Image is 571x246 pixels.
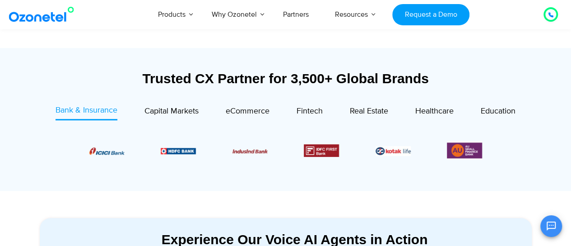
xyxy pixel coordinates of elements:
div: 5 / 6 [376,145,411,156]
span: Capital Markets [144,106,199,116]
img: Picture12.png [304,144,339,157]
a: eCommerce [226,104,269,120]
a: Healthcare [415,104,454,120]
div: 2 / 6 [161,145,196,156]
a: Education [481,104,515,120]
div: Image Carousel [89,141,482,160]
div: 3 / 6 [232,145,268,156]
a: Capital Markets [144,104,199,120]
span: Healthcare [415,106,454,116]
span: Fintech [297,106,323,116]
img: Picture26.jpg [376,146,411,156]
img: Picture10.png [232,149,268,153]
span: Bank & Insurance [56,105,117,115]
div: 4 / 6 [304,144,339,157]
span: Real Estate [350,106,388,116]
a: Bank & Insurance [56,104,117,120]
a: Request a Demo [392,4,469,25]
img: Picture9.png [161,148,196,154]
div: 6 / 6 [447,141,482,160]
span: Education [481,106,515,116]
a: Real Estate [350,104,388,120]
span: eCommerce [226,106,269,116]
a: Fintech [297,104,323,120]
img: Picture13.png [447,141,482,160]
div: 1 / 6 [89,145,125,156]
button: Open chat [540,215,562,237]
div: Trusted CX Partner for 3,500+ Global Brands [40,71,532,86]
img: Picture8.png [89,147,125,155]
